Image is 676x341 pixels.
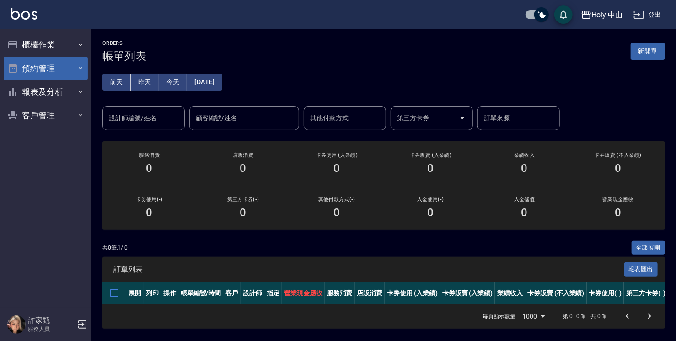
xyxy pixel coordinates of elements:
h2: ORDERS [102,40,146,46]
h2: 入金使用(-) [395,197,467,202]
h3: 0 [615,162,622,175]
h2: 業績收入 [488,152,560,158]
button: Open [455,111,470,125]
h3: 0 [146,206,153,219]
button: 客戶管理 [4,104,88,128]
h2: 其他付款方式(-) [301,197,373,202]
th: 客戶 [223,282,241,304]
th: 展開 [126,282,144,304]
h3: 0 [428,206,434,219]
th: 服務消費 [325,282,355,304]
p: 每頁顯示數量 [483,312,515,320]
h5: 許家甄 [28,316,75,325]
button: save [554,5,573,24]
h3: 0 [334,206,340,219]
button: 登出 [630,6,665,23]
button: Holy 中山 [577,5,627,24]
th: 第三方卡券(-) [624,282,668,304]
p: 第 0–0 筆 共 0 筆 [563,312,607,320]
th: 業績收入 [495,282,525,304]
h3: 帳單列表 [102,50,146,63]
h2: 卡券使用 (入業績) [301,152,373,158]
h2: 卡券販賣 (入業績) [395,152,467,158]
h2: 卡券販賣 (不入業績) [582,152,654,158]
button: 報表匯出 [624,262,658,277]
button: 櫃檯作業 [4,33,88,57]
div: Holy 中山 [592,9,623,21]
h2: 第三方卡券(-) [207,197,279,202]
th: 操作 [161,282,178,304]
th: 指定 [264,282,282,304]
img: Logo [11,8,37,20]
h2: 營業現金應收 [582,197,654,202]
button: 新開單 [631,43,665,60]
a: 報表匯出 [624,265,658,273]
p: 共 0 筆, 1 / 0 [102,244,128,252]
button: 今天 [159,74,188,91]
div: 1000 [519,304,548,329]
h2: 入金儲值 [488,197,560,202]
th: 列印 [144,282,161,304]
th: 營業現金應收 [282,282,325,304]
th: 卡券使用 (入業績) [385,282,440,304]
button: [DATE] [187,74,222,91]
button: 預約管理 [4,57,88,80]
h3: 服務消費 [113,152,185,158]
h3: 0 [428,162,434,175]
h2: 店販消費 [207,152,279,158]
h3: 0 [521,206,528,219]
button: 報表及分析 [4,80,88,104]
th: 卡券販賣 (不入業績) [525,282,586,304]
h3: 0 [240,162,247,175]
h3: 0 [521,162,528,175]
th: 帳單編號/時間 [178,282,224,304]
th: 設計師 [241,282,264,304]
button: 前天 [102,74,131,91]
img: Person [7,315,26,334]
th: 店販消費 [355,282,385,304]
a: 新開單 [631,47,665,55]
h3: 0 [240,206,247,219]
h3: 0 [334,162,340,175]
th: 卡券使用(-) [587,282,624,304]
h3: 0 [146,162,153,175]
span: 訂單列表 [113,265,624,274]
button: 全部展開 [632,241,665,255]
button: 昨天 [131,74,159,91]
th: 卡券販賣 (入業績) [440,282,495,304]
h3: 0 [615,206,622,219]
h2: 卡券使用(-) [113,197,185,202]
p: 服務人員 [28,325,75,333]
